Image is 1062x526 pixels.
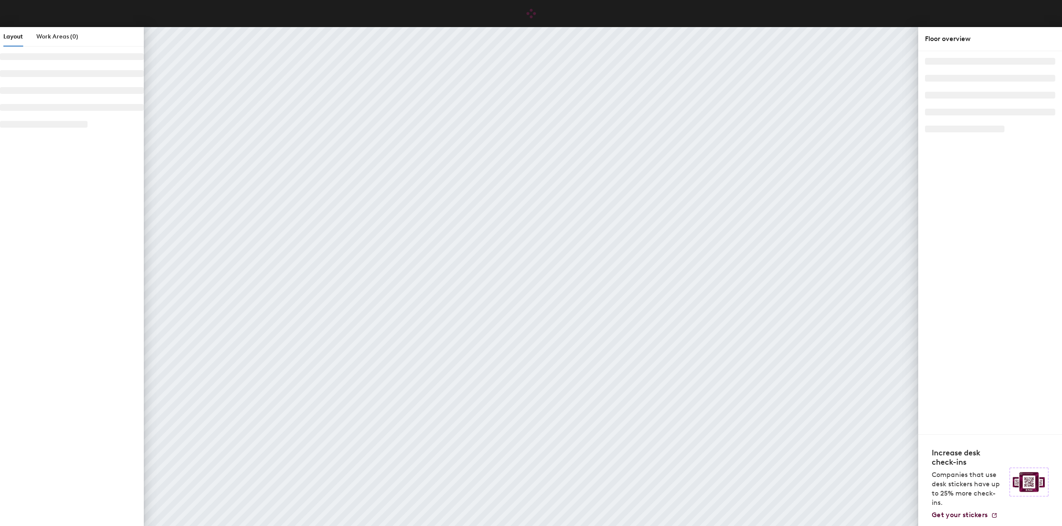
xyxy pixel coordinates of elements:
p: Companies that use desk stickers have up to 25% more check-ins. [932,470,1004,507]
img: Sticker logo [1010,468,1048,496]
span: Work Areas (0) [36,33,78,40]
span: Layout [3,33,23,40]
a: Get your stickers [932,511,998,519]
h4: Increase desk check-ins [932,448,1004,467]
span: Get your stickers [932,511,988,519]
div: Floor overview [925,34,1055,44]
